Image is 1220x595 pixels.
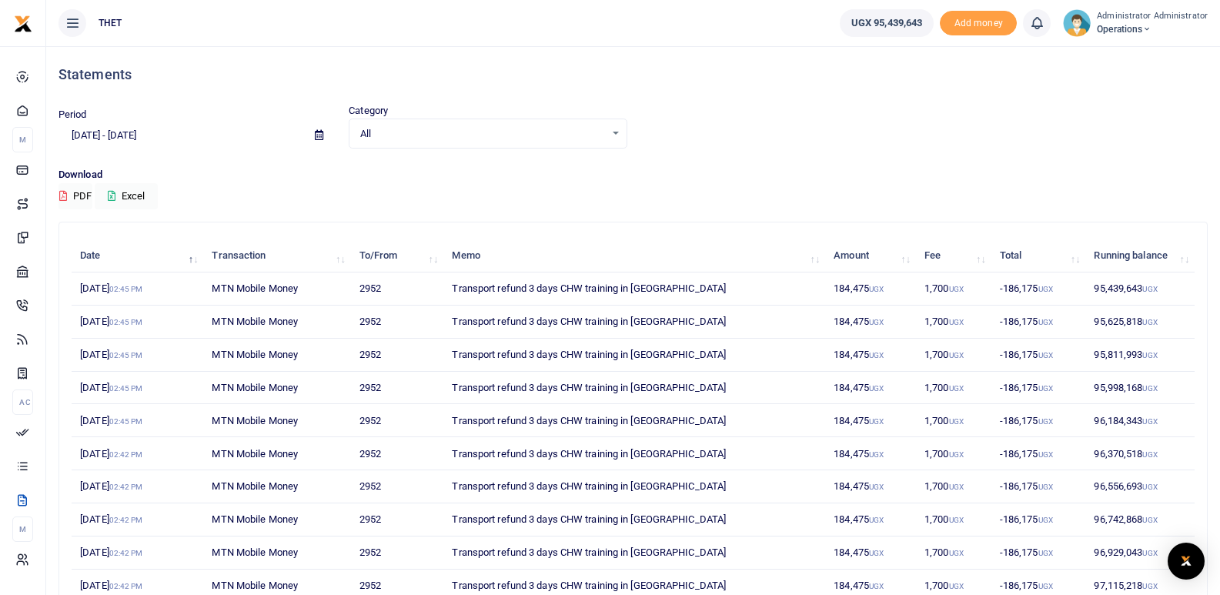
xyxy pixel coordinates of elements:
[72,470,203,503] td: [DATE]
[58,122,302,149] input: select period
[203,339,350,372] td: MTN Mobile Money
[940,16,1017,28] a: Add money
[443,503,825,537] td: Transport refund 3 days CHW training in [GEOGRAPHIC_DATA]
[72,404,203,437] td: [DATE]
[1142,285,1157,293] small: UGX
[109,384,143,393] small: 02:45 PM
[869,483,884,491] small: UGX
[203,537,350,570] td: MTN Mobile Money
[916,470,991,503] td: 1,700
[1142,516,1157,524] small: UGX
[869,450,884,459] small: UGX
[72,339,203,372] td: [DATE]
[869,351,884,359] small: UGX
[825,537,916,570] td: 184,475
[72,372,203,405] td: [DATE]
[1063,9,1208,37] a: profile-user Administrator Administrator Operations
[916,272,991,306] td: 1,700
[14,15,32,33] img: logo-small
[1168,543,1205,580] div: Open Intercom Messenger
[949,483,964,491] small: UGX
[443,339,825,372] td: Transport refund 3 days CHW training in [GEOGRAPHIC_DATA]
[949,384,964,393] small: UGX
[869,318,884,326] small: UGX
[109,285,143,293] small: 02:45 PM
[92,16,128,30] span: THET
[916,239,991,272] th: Fee: activate to sort column ascending
[72,239,203,272] th: Date: activate to sort column descending
[825,372,916,405] td: 184,475
[825,404,916,437] td: 184,475
[72,306,203,339] td: [DATE]
[1085,339,1195,372] td: 95,811,993
[825,306,916,339] td: 184,475
[1097,10,1208,23] small: Administrator Administrator
[1085,272,1195,306] td: 95,439,643
[825,437,916,470] td: 184,475
[949,285,964,293] small: UGX
[991,272,1086,306] td: -186,175
[1142,384,1157,393] small: UGX
[916,537,991,570] td: 1,700
[1142,351,1157,359] small: UGX
[1038,450,1053,459] small: UGX
[12,516,33,542] li: M
[1038,549,1053,557] small: UGX
[991,404,1086,437] td: -186,175
[916,404,991,437] td: 1,700
[825,470,916,503] td: 184,475
[1097,22,1208,36] span: Operations
[949,351,964,359] small: UGX
[825,503,916,537] td: 184,475
[443,437,825,470] td: Transport refund 3 days CHW training in [GEOGRAPHIC_DATA]
[1142,483,1157,491] small: UGX
[1038,516,1053,524] small: UGX
[1142,318,1157,326] small: UGX
[1085,239,1195,272] th: Running balance: activate to sort column ascending
[12,389,33,415] li: Ac
[203,239,350,272] th: Transaction: activate to sort column ascending
[1085,537,1195,570] td: 96,929,043
[443,272,825,306] td: Transport refund 3 days CHW training in [GEOGRAPHIC_DATA]
[109,318,143,326] small: 02:45 PM
[109,450,143,459] small: 02:42 PM
[1142,582,1157,590] small: UGX
[916,372,991,405] td: 1,700
[203,437,350,470] td: MTN Mobile Money
[1038,384,1053,393] small: UGX
[1085,470,1195,503] td: 96,556,693
[949,549,964,557] small: UGX
[351,537,444,570] td: 2952
[869,384,884,393] small: UGX
[95,183,158,209] button: Excel
[349,103,388,119] label: Category
[949,417,964,426] small: UGX
[109,516,143,524] small: 02:42 PM
[351,470,444,503] td: 2952
[940,11,1017,36] li: Toup your wallet
[916,437,991,470] td: 1,700
[991,306,1086,339] td: -186,175
[58,167,1208,183] p: Download
[351,372,444,405] td: 2952
[109,417,143,426] small: 02:45 PM
[949,582,964,590] small: UGX
[1085,437,1195,470] td: 96,370,518
[203,372,350,405] td: MTN Mobile Money
[825,239,916,272] th: Amount: activate to sort column ascending
[949,318,964,326] small: UGX
[1142,450,1157,459] small: UGX
[869,582,884,590] small: UGX
[58,183,92,209] button: PDF
[203,306,350,339] td: MTN Mobile Money
[72,272,203,306] td: [DATE]
[949,516,964,524] small: UGX
[109,351,143,359] small: 02:45 PM
[443,537,825,570] td: Transport refund 3 days CHW training in [GEOGRAPHIC_DATA]
[991,537,1086,570] td: -186,175
[1038,285,1053,293] small: UGX
[360,126,604,142] span: All
[443,239,825,272] th: Memo: activate to sort column ascending
[825,272,916,306] td: 184,475
[991,339,1086,372] td: -186,175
